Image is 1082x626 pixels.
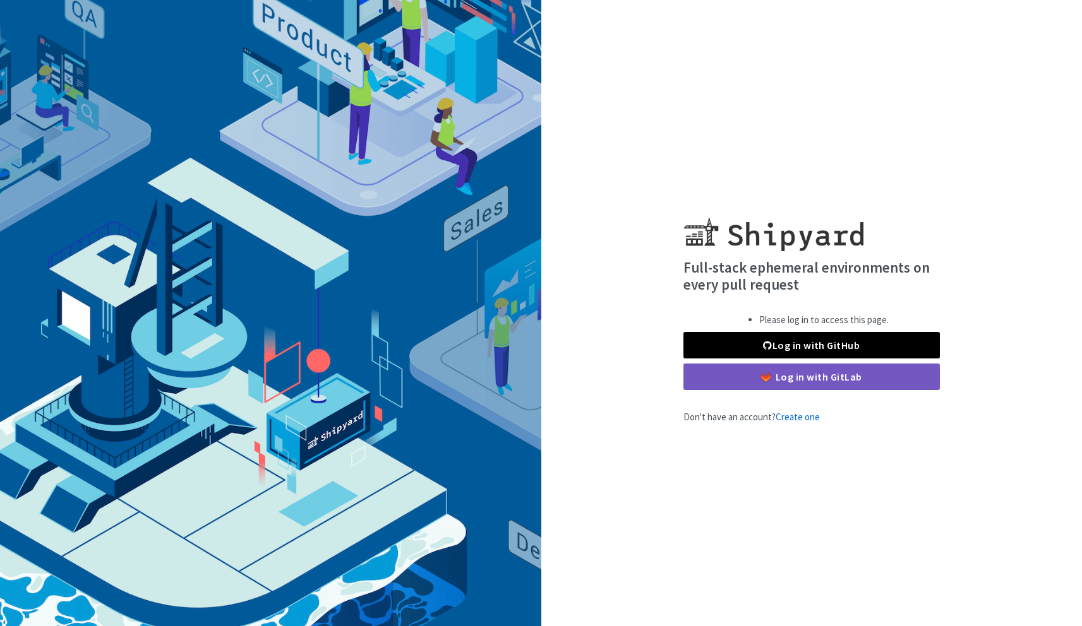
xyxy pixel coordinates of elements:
img: Shipyard logo [683,202,863,251]
img: gitlab-color.svg [761,372,771,382]
li: Please log in to access this page. [759,313,889,328]
a: Log in with GitLab [683,363,940,390]
span: Don't have an account? [683,411,820,423]
a: Create one [776,411,820,423]
a: Log in with GitHub [683,332,940,358]
h4: Full-stack ephemeral environments on every pull request [683,259,940,293]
